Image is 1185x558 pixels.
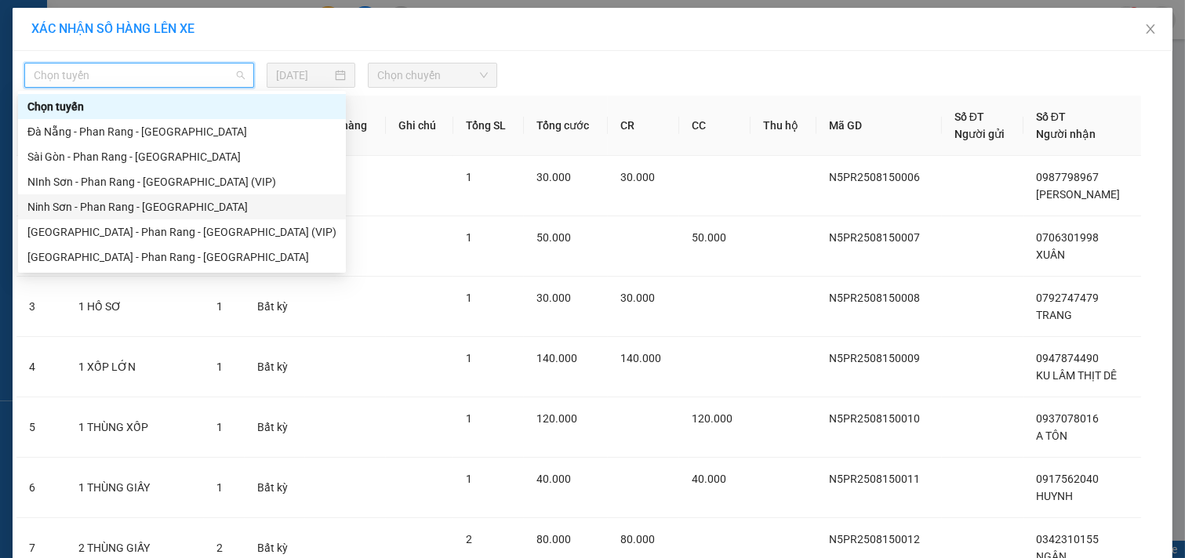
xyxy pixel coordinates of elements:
span: 1 [216,300,223,313]
span: 0342310155 [1036,533,1099,545]
div: Ninh Sơn - Phan Rang - [GEOGRAPHIC_DATA] [27,198,336,216]
span: Chọn tuyến [34,63,245,87]
input: 15/08/2025 [276,67,332,84]
div: Ninh Sơn - Phan Rang - Sài Gòn [18,194,346,219]
span: N5PR2508150010 [829,412,920,425]
span: Người gửi [954,128,1005,140]
td: 1 THÙNG XỐP [66,397,204,458]
span: TRANG [1036,309,1072,321]
span: [PERSON_NAME] [1036,188,1120,201]
div: NInh Sơn - Phan Rang - [GEOGRAPHIC_DATA] (VIP) [27,173,336,190]
div: Sài Gòn - Phan Rang - Ninh Sơn [18,245,346,270]
div: Đà Nẵng - Phan Rang - [GEOGRAPHIC_DATA] [27,123,336,140]
td: Bất kỳ [245,277,305,337]
td: Bất kỳ [245,337,305,397]
th: STT [16,96,66,156]
span: 1 [466,352,472,364]
span: 1 [466,412,472,425]
div: Chọn tuyến [27,98,336,115]
span: 0937078016 [1036,412,1099,425]
b: Gửi khách hàng [96,23,155,96]
span: N5PR2508150007 [829,231,920,244]
span: N5PR2508150012 [829,533,920,545]
span: Số ĐT [954,111,984,123]
span: Chọn chuyến [377,63,488,87]
span: 2 [466,533,472,545]
span: 1 [216,421,223,433]
span: 1 [216,361,223,373]
span: 1 [216,481,223,494]
th: CC [679,96,751,156]
td: 1 HỒ SƠ [66,277,204,337]
span: 120.000 [692,412,732,425]
span: 30.000 [536,171,571,183]
span: 30.000 [536,292,571,304]
div: Đà Nẵng - Phan Rang - Sài Gòn [18,119,346,144]
b: Xe Đăng Nhân [20,101,69,175]
span: 80.000 [536,533,571,545]
span: 1 [466,292,472,304]
span: 0947874490 [1036,352,1099,364]
div: Sài Gòn - Phan Rang - [GEOGRAPHIC_DATA] [27,148,336,165]
span: 0917562040 [1036,473,1099,485]
th: Mã GD [816,96,942,156]
span: 40.000 [692,473,726,485]
button: Close [1129,8,1172,52]
th: CR [608,96,679,156]
span: N5PR2508150009 [829,352,920,364]
span: 50.000 [536,231,571,244]
td: 6 [16,458,66,518]
td: 1 THÙNG GIẤY [66,458,204,518]
li: (c) 2017 [132,74,216,94]
div: Chọn tuyến [18,94,346,119]
th: Tổng cước [524,96,608,156]
span: 1 [466,473,472,485]
span: close [1144,23,1157,35]
div: NInh Sơn - Phan Rang - Sài Gòn (VIP) [18,169,346,194]
span: XÁC NHẬN SỐ HÀNG LÊN XE [31,21,194,36]
th: Ghi chú [386,96,454,156]
span: 140.000 [536,352,577,364]
span: 30.000 [620,292,655,304]
span: 1 [466,231,472,244]
span: XUÂN [1036,248,1065,261]
td: 1 [16,156,66,216]
div: [GEOGRAPHIC_DATA] - Phan Rang - [GEOGRAPHIC_DATA] [27,248,336,266]
td: 3 [16,277,66,337]
th: Tổng SL [453,96,524,156]
span: 1 [466,171,472,183]
span: 120.000 [536,412,577,425]
th: Thu hộ [751,96,816,156]
td: 4 [16,337,66,397]
span: N5PR2508150008 [829,292,920,304]
img: logo.jpg [170,20,208,57]
div: [GEOGRAPHIC_DATA] - Phan Rang - [GEOGRAPHIC_DATA] (VIP) [27,223,336,241]
span: 40.000 [536,473,571,485]
b: [DOMAIN_NAME] [132,60,216,72]
td: 2 [16,216,66,277]
span: Người nhận [1036,128,1096,140]
span: 30.000 [620,171,655,183]
td: 1 XỐP LỚN [66,337,204,397]
span: Số ĐT [1036,111,1066,123]
td: Bất kỳ [245,458,305,518]
div: Sài Gòn - Phan Rang - Ninh Sơn (VIP) [18,219,346,245]
span: 0706301998 [1036,231,1099,244]
span: N5PR2508150011 [829,473,920,485]
span: N5PR2508150006 [829,171,920,183]
span: 2 [216,542,223,554]
span: 0792747479 [1036,292,1099,304]
td: Bất kỳ [245,397,305,458]
span: 0987798967 [1036,171,1099,183]
div: Sài Gòn - Phan Rang - Đà Nẵng [18,144,346,169]
span: 80.000 [620,533,655,545]
span: 50.000 [692,231,726,244]
span: KU LÂM THỊT DÊ [1036,369,1117,382]
span: HUYNH [1036,490,1073,502]
span: 140.000 [620,352,661,364]
td: 5 [16,397,66,458]
span: A TÔN [1036,429,1067,442]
